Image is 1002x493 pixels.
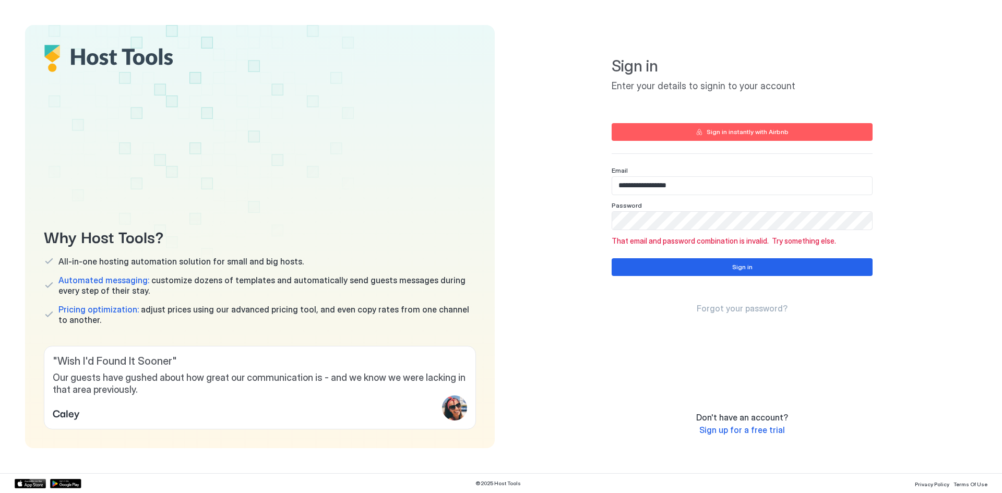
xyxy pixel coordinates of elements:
[442,395,467,420] div: profile
[732,262,753,272] div: Sign in
[612,56,873,76] span: Sign in
[612,123,873,141] button: Sign in instantly with Airbnb
[53,355,467,368] span: " Wish I'd Found It Sooner "
[58,275,149,285] span: Automated messaging:
[50,479,81,488] a: Google Play Store
[699,425,785,436] a: Sign up for a free trial
[53,372,467,395] span: Our guests have gushed about how great our communication is - and we know we were lacking in that...
[612,201,642,209] span: Password
[10,458,35,483] iframe: Intercom live chat
[915,478,949,489] a: Privacy Policy
[53,405,80,420] span: Caley
[58,256,304,267] span: All-in-one hosting automation solution for small and big hosts.
[699,425,785,435] span: Sign up for a free trial
[612,80,873,92] span: Enter your details to signin to your account
[58,304,139,315] span: Pricing optimization:
[612,166,628,174] span: Email
[612,212,872,230] input: Input Field
[953,478,987,489] a: Terms Of Use
[696,412,788,423] span: Don't have an account?
[475,480,521,487] span: © 2025 Host Tools
[707,127,789,137] div: Sign in instantly with Airbnb
[612,258,873,276] button: Sign in
[915,481,949,487] span: Privacy Policy
[58,275,476,296] span: customize dozens of templates and automatically send guests messages during every step of their s...
[612,177,872,195] input: Input Field
[697,303,788,314] a: Forgot your password?
[612,236,873,246] span: That email and password combination is invalid. Try something else.
[44,224,476,248] span: Why Host Tools?
[15,479,46,488] a: App Store
[953,481,987,487] span: Terms Of Use
[58,304,476,325] span: adjust prices using our advanced pricing tool, and even copy rates from one channel to another.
